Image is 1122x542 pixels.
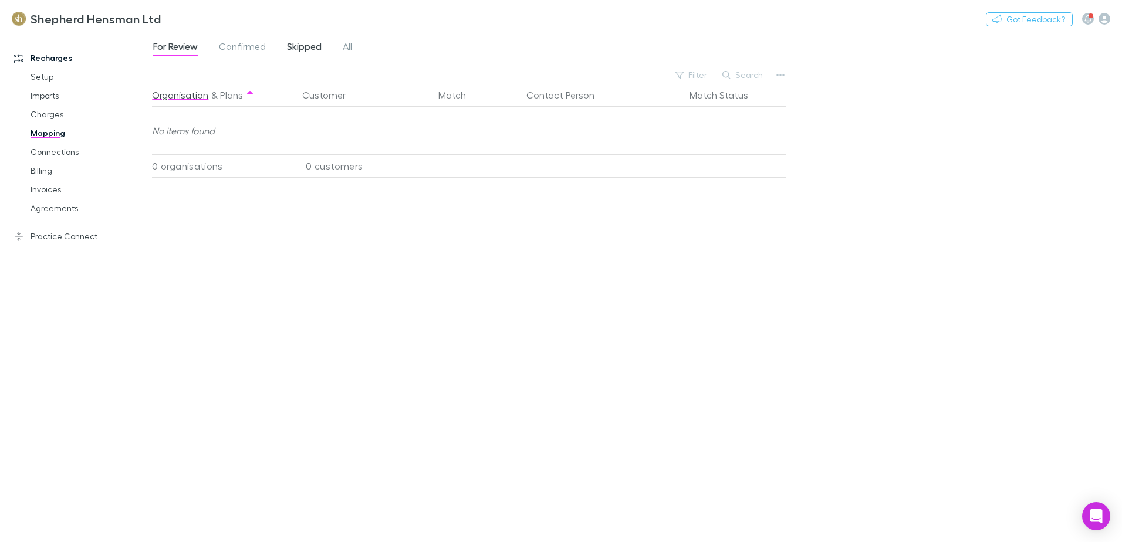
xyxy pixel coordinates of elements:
[986,12,1073,26] button: Got Feedback?
[293,154,434,178] div: 0 customers
[19,199,158,218] a: Agreements
[717,68,770,82] button: Search
[152,107,779,154] div: No items found
[670,68,714,82] button: Filter
[19,86,158,105] a: Imports
[219,40,266,56] span: Confirmed
[438,83,480,107] button: Match
[19,67,158,86] a: Setup
[220,83,243,107] button: Plans
[690,83,762,107] button: Match Status
[31,12,161,26] h3: Shepherd Hensman Ltd
[343,40,352,56] span: All
[12,12,26,26] img: Shepherd Hensman Ltd's Logo
[2,227,158,246] a: Practice Connect
[19,105,158,124] a: Charges
[302,83,360,107] button: Customer
[19,124,158,143] a: Mapping
[526,83,609,107] button: Contact Person
[152,83,288,107] div: &
[287,40,322,56] span: Skipped
[19,161,158,180] a: Billing
[152,154,293,178] div: 0 organisations
[153,40,198,56] span: For Review
[19,143,158,161] a: Connections
[1082,502,1110,530] div: Open Intercom Messenger
[152,83,208,107] button: Organisation
[5,5,168,33] a: Shepherd Hensman Ltd
[19,180,158,199] a: Invoices
[2,49,158,67] a: Recharges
